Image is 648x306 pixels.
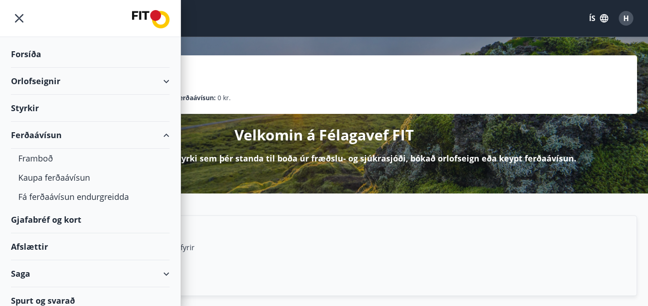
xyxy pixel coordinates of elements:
div: Saga [11,260,170,287]
button: ÍS [584,10,613,27]
button: H [615,7,637,29]
img: union_logo [132,10,170,28]
div: Gjafabréf og kort [11,206,170,233]
div: Kaupa ferðaávísun [18,168,162,187]
div: Styrkir [11,95,170,122]
button: menu [11,10,27,27]
p: Velkomin á Félagavef FIT [234,125,414,145]
div: Orlofseignir [11,68,170,95]
span: H [623,13,629,23]
p: Ferðaávísun : [175,93,216,103]
div: Fá ferðaávísun endurgreidda [18,187,162,206]
div: Forsíða [11,41,170,68]
div: Ferðaávísun [11,122,170,149]
p: Hér getur þú sótt um þá styrki sem þér standa til boða úr fræðslu- og sjúkrasjóði, bókað orlofsei... [72,152,576,164]
span: 0 kr. [218,93,231,103]
div: Framboð [18,149,162,168]
div: Afslættir [11,233,170,260]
